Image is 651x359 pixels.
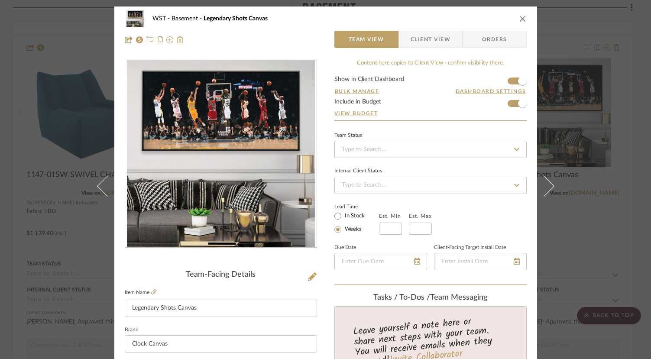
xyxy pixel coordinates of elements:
input: Type to Search… [334,141,527,158]
input: Enter Item Name [125,300,317,317]
img: cb510e0a-22b4-4b61-a34f-0abc128b517d_436x436.jpg [127,60,315,248]
label: Est. Max [409,213,432,219]
label: Item Name [125,289,156,296]
input: Enter Brand [125,335,317,353]
div: Content here copies to Client View - confirm visibility there. [334,59,527,68]
label: In Stock [343,212,365,220]
input: Enter Due Date [334,253,427,270]
div: Team-Facing Details [125,270,317,280]
label: Due Date [334,246,356,250]
a: View Budget [334,110,527,117]
label: Est. Min [379,213,401,219]
span: Client View [411,31,450,48]
img: cb510e0a-22b4-4b61-a34f-0abc128b517d_48x40.jpg [125,10,146,27]
span: Tasks / To-Dos / [373,294,430,301]
span: Basement [172,16,204,22]
label: Lead Time [334,203,379,210]
input: Enter Install Date [434,253,527,270]
button: Dashboard Settings [455,87,527,95]
div: Internal Client Status [334,169,382,173]
label: Brand [125,328,139,332]
span: Orders [473,31,517,48]
label: Client-Facing Target Install Date [434,246,506,250]
span: Legendary Shots Canvas [204,16,268,22]
div: 0 [125,60,317,248]
button: Bulk Manage [334,87,380,95]
label: Weeks [343,226,362,233]
button: close [519,15,527,23]
input: Type to Search… [334,177,527,194]
img: Remove from project [177,36,184,43]
div: Team Status [334,133,362,138]
div: team Messaging [334,293,527,303]
span: Team View [349,31,384,48]
mat-radio-group: Select item type [334,210,379,235]
span: WST [152,16,172,22]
